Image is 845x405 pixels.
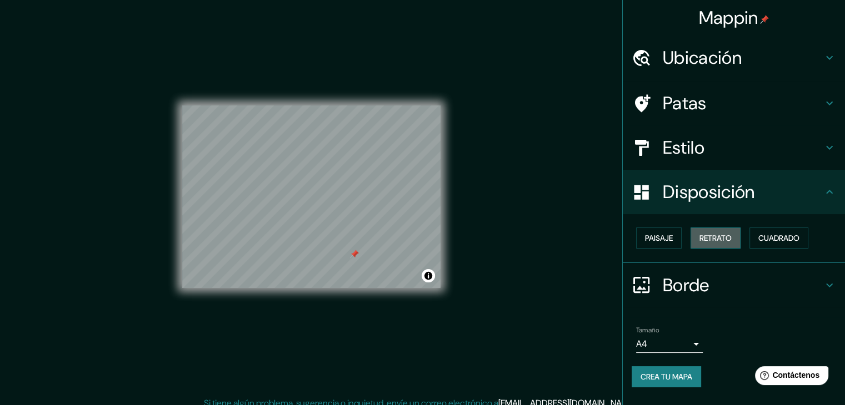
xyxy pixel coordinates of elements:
[182,105,441,288] canvas: Mapa
[623,263,845,307] div: Borde
[663,92,707,115] font: Patas
[623,125,845,170] div: Estilo
[623,81,845,125] div: Patas
[746,362,833,393] iframe: Lanzador de widgets de ayuda
[645,233,673,243] font: Paisaje
[758,233,799,243] font: Cuadrado
[663,274,709,297] font: Borde
[623,170,845,214] div: Disposición
[632,366,701,387] button: Crea tu mapa
[663,136,704,159] font: Estilo
[749,227,808,249] button: Cuadrado
[623,36,845,80] div: Ubicación
[422,269,435,282] button: Activar o desactivar atribución
[636,227,682,249] button: Paisaje
[636,338,647,350] font: A4
[663,180,754,204] font: Disposición
[636,326,659,335] font: Tamaño
[663,46,742,69] font: Ubicación
[636,335,703,353] div: A4
[699,233,732,243] font: Retrato
[641,372,692,382] font: Crea tu mapa
[691,227,741,249] button: Retrato
[760,15,769,24] img: pin-icon.png
[699,6,758,29] font: Mappin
